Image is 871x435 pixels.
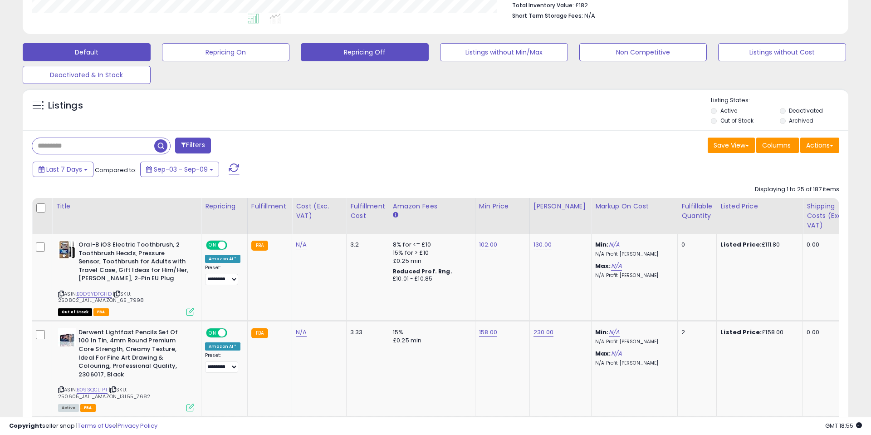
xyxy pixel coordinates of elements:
[720,107,737,114] label: Active
[533,328,553,337] a: 230.00
[296,328,307,337] a: N/A
[350,241,382,249] div: 3.2
[95,166,137,174] span: Compared to:
[595,262,611,270] b: Max:
[205,202,244,211] div: Repricing
[720,117,754,124] label: Out of Stock
[23,66,151,84] button: Deactivated & In Stock
[140,162,219,177] button: Sep-03 - Sep-09
[479,328,497,337] a: 158.00
[718,43,846,61] button: Listings without Cost
[23,43,151,61] button: Default
[479,240,497,249] a: 102.00
[80,404,96,412] span: FBA
[393,328,468,336] div: 15%
[789,117,813,124] label: Archived
[58,308,92,316] span: All listings that are currently out of stock and unavailable for purchase on Amazon
[393,257,468,265] div: £0.25 min
[301,43,429,61] button: Repricing Off
[77,290,112,298] a: B0D9YDFGHD
[393,267,452,275] b: Reduced Prof. Rng.
[9,421,42,430] strong: Copyright
[251,202,288,211] div: Fulfillment
[584,11,595,20] span: N/A
[720,328,796,336] div: £158.00
[58,404,79,412] span: All listings currently available for purchase on Amazon
[595,328,609,336] b: Min:
[48,99,83,112] h5: Listings
[479,202,526,211] div: Min Price
[720,241,796,249] div: £111.80
[595,272,670,279] p: N/A Profit [PERSON_NAME]
[595,360,670,366] p: N/A Profit [PERSON_NAME]
[611,262,622,271] a: N/A
[720,202,799,211] div: Listed Price
[205,255,240,263] div: Amazon AI *
[595,349,611,358] b: Max:
[207,329,218,336] span: ON
[78,241,189,285] b: Oral-B iO3 Electric Toothbrush, 2 Toothbrush Heads, Pressure Sensor, Toothbrush for Adults with T...
[595,251,670,257] p: N/A Profit [PERSON_NAME]
[440,43,568,61] button: Listings without Min/Max
[789,107,823,114] label: Deactivated
[807,241,850,249] div: 0.00
[711,96,848,105] p: Listing States:
[681,202,713,221] div: Fulfillable Quantity
[720,328,762,336] b: Listed Price:
[393,249,468,257] div: 15% for > £10
[296,202,343,221] div: Cost (Exc. VAT)
[595,240,609,249] b: Min:
[393,211,398,219] small: Amazon Fees.
[205,352,240,373] div: Preset:
[58,290,144,304] span: | SKU: 250802_JAIL_AMAZON_65_7998
[46,165,82,174] span: Last 7 Days
[350,202,385,221] div: Fulfillment Cost
[393,275,468,283] div: £10.01 - £10.85
[9,422,157,430] div: seller snap | |
[755,185,839,194] div: Displaying 1 to 25 of 187 items
[825,421,862,430] span: 2025-09-17 18:55 GMT
[33,162,93,177] button: Last 7 Days
[533,202,587,211] div: [PERSON_NAME]
[58,241,76,259] img: 41gxkgfwK-L._SL40_.jpg
[205,342,240,351] div: Amazon AI *
[595,202,674,211] div: Markup on Cost
[58,241,194,315] div: ASIN:
[226,242,240,249] span: OFF
[78,421,116,430] a: Terms of Use
[807,328,850,336] div: 0.00
[93,308,109,316] span: FBA
[175,138,210,153] button: Filters
[512,12,583,20] b: Short Term Storage Fees:
[595,339,670,345] p: N/A Profit [PERSON_NAME]
[251,241,268,251] small: FBA
[592,198,678,234] th: The percentage added to the cost of goods (COGS) that forms the calculator for Min & Max prices.
[162,43,290,61] button: Repricing On
[393,202,471,211] div: Amazon Fees
[512,1,574,9] b: Total Inventory Value:
[205,265,240,285] div: Preset:
[78,328,189,381] b: Derwent Lightfast Pencils Set Of 100 In Tin, 4mm Round Premium Core Strength, Creamy Texture, Ide...
[226,329,240,336] span: OFF
[393,336,468,345] div: £0.25 min
[807,202,853,230] div: Shipping Costs (Exc. VAT)
[251,328,268,338] small: FBA
[756,138,799,153] button: Columns
[681,328,710,336] div: 2
[154,165,208,174] span: Sep-03 - Sep-09
[393,241,468,249] div: 8% for <= £10
[609,328,620,337] a: N/A
[681,241,710,249] div: 0
[58,328,76,346] img: 41F0xOlHs5L._SL40_.jpg
[77,386,108,394] a: B09SQCLTPT
[296,240,307,249] a: N/A
[350,328,382,336] div: 3.33
[611,349,622,358] a: N/A
[117,421,157,430] a: Privacy Policy
[762,141,791,150] span: Columns
[720,240,762,249] b: Listed Price:
[533,240,552,249] a: 130.00
[609,240,620,249] a: N/A
[58,386,150,400] span: | SKU: 250605_JAIL_AMAZON_131.55_7682
[579,43,707,61] button: Non Competitive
